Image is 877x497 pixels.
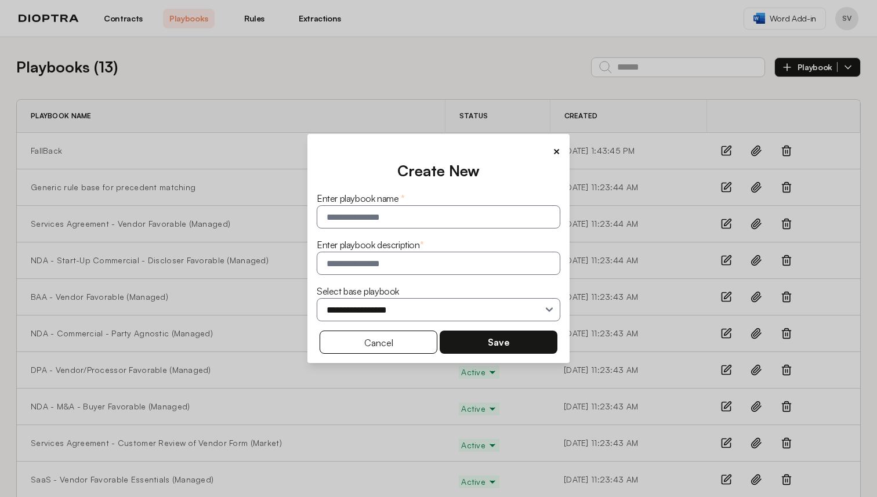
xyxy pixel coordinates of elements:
[440,331,557,354] button: Save
[320,331,437,354] button: Cancel
[553,143,560,159] button: ×
[317,191,560,205] div: Enter playbook name
[317,159,560,182] div: Create New
[317,238,560,252] div: Enter playbook description
[317,284,560,298] div: Select base playbook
